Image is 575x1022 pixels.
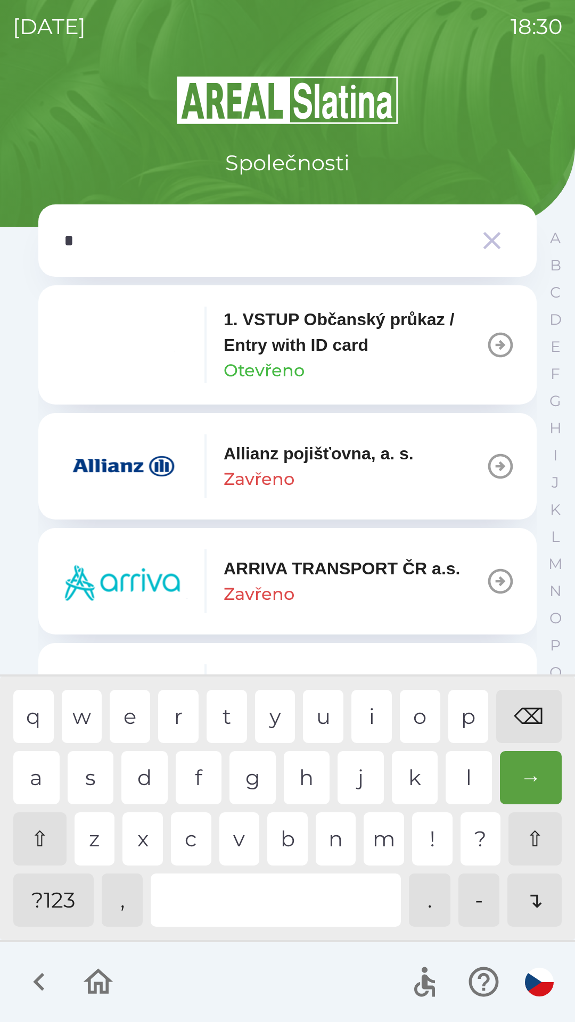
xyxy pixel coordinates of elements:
[224,671,448,696] p: BEST IMPACT Agency s.r.o.
[542,225,569,252] button: A
[525,968,554,996] img: cs flag
[548,555,563,573] p: M
[542,523,569,550] button: L
[38,413,537,520] button: Allianz pojišťovna, a. s.Zavřeno
[549,582,562,600] p: N
[38,75,537,126] img: Logo
[550,256,561,275] p: B
[38,285,537,405] button: 1. VSTUP Občanský průkaz / Entry with ID cardOtevřeno
[551,528,560,546] p: L
[225,147,350,179] p: Společnosti
[542,279,569,306] button: C
[224,556,460,581] p: ARRIVA TRANSPORT ČR a.s.
[224,358,305,383] p: Otevřeno
[549,392,561,410] p: G
[511,11,562,43] p: 18:30
[542,415,569,442] button: H
[552,473,559,492] p: J
[542,252,569,279] button: B
[551,337,561,356] p: E
[38,643,537,749] button: BEST IMPACT Agency s.r.o.Zavřeno
[542,469,569,496] button: J
[60,549,187,613] img: a390aaa0-c43d-4277-b3ed-92bfc7685c8a.png
[224,307,486,358] p: 1. VSTUP Občanský průkaz / Entry with ID card
[550,500,561,519] p: K
[542,306,569,333] button: D
[224,581,294,607] p: Zavřeno
[549,310,562,329] p: D
[542,333,569,360] button: E
[549,419,562,438] p: H
[38,528,537,634] button: ARRIVA TRANSPORT ČR a.s.Zavřeno
[60,313,187,377] img: 79c93659-7a2c-460d-85f3-2630f0b529cc.png
[224,441,414,466] p: Allianz pojišťovna, a. s.
[224,466,294,492] p: Zavřeno
[542,550,569,578] button: M
[549,609,562,628] p: O
[549,663,562,682] p: Q
[550,636,561,655] p: P
[60,664,187,728] img: 2b97c562-aa79-431c-8535-1d442bf6d9d0.png
[542,659,569,686] button: Q
[542,605,569,632] button: O
[553,446,557,465] p: I
[13,11,86,43] p: [DATE]
[542,496,569,523] button: K
[542,360,569,388] button: F
[542,578,569,605] button: N
[542,388,569,415] button: G
[550,229,561,248] p: A
[550,283,561,302] p: C
[551,365,560,383] p: F
[60,434,187,498] img: f3415073-8ef0-49a2-9816-fbbc8a42d535.png
[542,632,569,659] button: P
[542,442,569,469] button: I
